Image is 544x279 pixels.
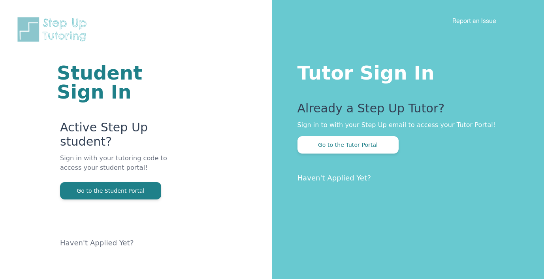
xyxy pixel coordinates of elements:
h1: Tutor Sign In [297,60,513,82]
a: Go to the Student Portal [60,187,161,194]
p: Active Step Up student? [60,120,177,154]
a: Haven't Applied Yet? [60,239,134,247]
button: Go to the Student Portal [60,182,161,199]
a: Haven't Applied Yet? [297,174,371,182]
h1: Student Sign In [57,63,177,101]
img: Step Up Tutoring horizontal logo [16,16,92,43]
button: Go to the Tutor Portal [297,136,399,154]
p: Already a Step Up Tutor? [297,101,513,120]
a: Go to the Tutor Portal [297,141,399,148]
p: Sign in to with your Step Up email to access your Tutor Portal! [297,120,513,130]
a: Report an Issue [452,17,496,25]
p: Sign in with your tutoring code to access your student portal! [60,154,177,182]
